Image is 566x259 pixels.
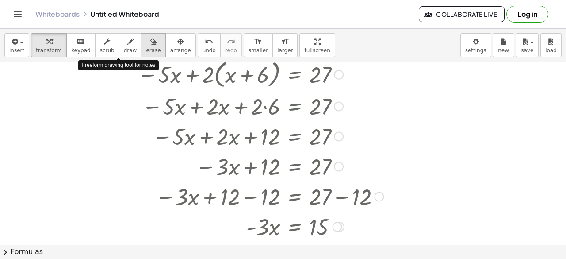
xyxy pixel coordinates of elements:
span: new [498,47,509,54]
button: fullscreen [299,33,335,57]
button: Toggle navigation [11,7,25,21]
span: erase [146,47,161,54]
span: larger [277,47,293,54]
button: format_sizesmaller [244,33,273,57]
button: save [516,33,539,57]
button: draw [119,33,142,57]
span: save [521,47,533,54]
span: settings [465,47,486,54]
i: undo [205,36,213,47]
button: Log in [506,6,548,23]
span: undo [203,47,216,54]
span: Collaborate Live [426,10,497,18]
button: redoredo [220,33,242,57]
span: insert [9,47,24,54]
span: smaller [249,47,268,54]
button: undoundo [198,33,221,57]
button: keyboardkeypad [66,33,96,57]
i: redo [227,36,235,47]
span: fullscreen [304,47,330,54]
button: format_sizelarger [272,33,298,57]
span: keypad [71,47,91,54]
i: format_size [254,36,262,47]
span: arrange [170,47,191,54]
span: redo [225,47,237,54]
button: Collaborate Live [419,6,505,22]
span: transform [36,47,62,54]
span: draw [124,47,137,54]
div: Freeform drawing tool for notes [78,60,159,70]
button: insert [4,33,29,57]
a: Whiteboards [35,10,80,19]
button: transform [31,33,67,57]
i: keyboard [76,36,85,47]
button: arrange [165,33,196,57]
button: erase [141,33,165,57]
span: scrub [100,47,115,54]
button: scrub [95,33,119,57]
button: load [540,33,562,57]
span: load [545,47,557,54]
button: settings [460,33,491,57]
button: new [493,33,514,57]
i: format_size [281,36,289,47]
